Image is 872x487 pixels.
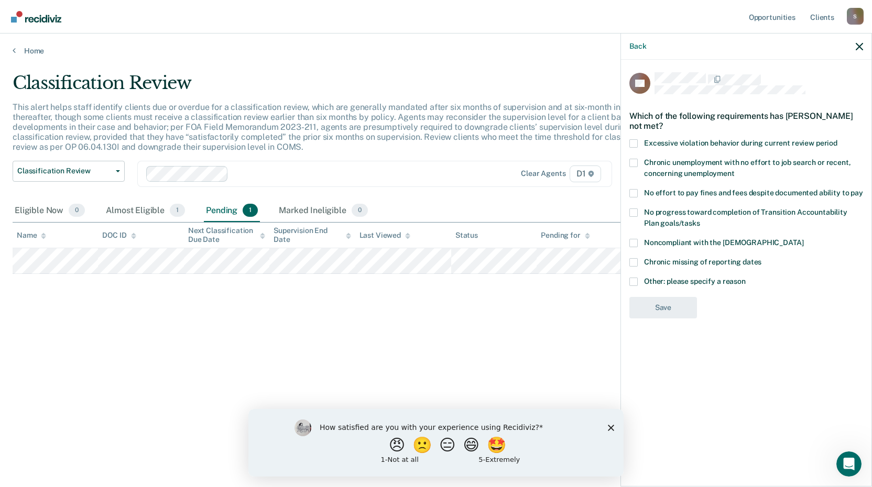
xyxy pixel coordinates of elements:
[629,103,863,139] div: Which of the following requirements has [PERSON_NAME] not met?
[17,167,112,175] span: Classification Review
[644,258,761,266] span: Chronic missing of reporting dates
[570,165,601,182] span: D1
[847,8,864,25] div: S
[277,200,370,223] div: Marked Ineligible
[644,158,851,178] span: Chronic unemployment with no effort to job search or recent, concerning unemployment
[104,200,187,223] div: Almost Eligible
[102,231,136,240] div: DOC ID
[644,238,803,247] span: Noncompliant with the [DEMOGRAPHIC_DATA]
[188,226,265,244] div: Next Classification Due Date
[13,46,859,56] a: Home
[13,72,667,102] div: Classification Review
[170,204,185,217] span: 1
[455,231,478,240] div: Status
[521,169,565,178] div: Clear agents
[541,231,590,240] div: Pending for
[352,204,368,217] span: 0
[243,204,258,217] span: 1
[629,42,646,51] button: Back
[13,102,655,152] p: This alert helps staff identify clients due or overdue for a classification review, which are gen...
[13,200,87,223] div: Eligible Now
[836,451,862,477] iframe: Intercom live chat
[847,8,864,25] button: Profile dropdown button
[359,231,410,240] div: Last Viewed
[11,11,61,23] img: Recidiviz
[248,409,624,477] iframe: Survey by Kim from Recidiviz
[629,297,697,318] button: Save
[274,226,351,244] div: Supervision End Date
[204,200,260,223] div: Pending
[69,204,85,217] span: 0
[644,277,746,285] span: Other: please specify a reason
[644,189,863,197] span: No effort to pay fines and fees despite documented ability to pay
[17,231,46,240] div: Name
[644,139,837,147] span: Excessive violation behavior during current review period
[644,208,847,227] span: No progress toward completion of Transition Accountability Plan goals/tasks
